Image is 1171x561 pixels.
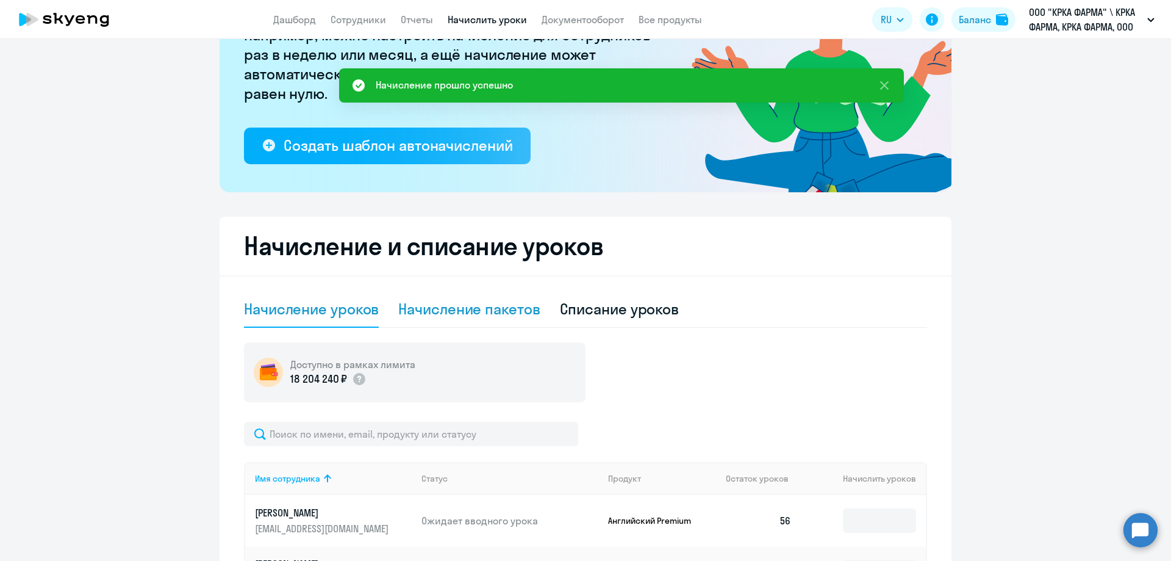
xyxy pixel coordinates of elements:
[726,473,789,484] span: Остаток уроков
[255,473,412,484] div: Имя сотрудника
[959,12,991,27] div: Баланс
[254,358,283,387] img: wallet-circle.png
[284,136,512,155] div: Создать шаблон автоначислений
[255,473,320,484] div: Имя сотрудника
[273,13,316,26] a: Дашборд
[290,371,347,387] p: 18 204 240 ₽
[255,522,392,535] p: [EMAIL_ADDRESS][DOMAIN_NAME]
[716,495,801,546] td: 56
[872,7,912,32] button: RU
[244,128,531,164] button: Создать шаблон автоначислений
[421,473,598,484] div: Статус
[255,506,412,535] a: [PERSON_NAME][EMAIL_ADDRESS][DOMAIN_NAME]
[608,515,700,526] p: Английский Premium
[421,514,598,527] p: Ожидает вводного урока
[1029,5,1142,34] p: ООО "КРКА ФАРМА" \ КРКА ФАРМА, КРКА ФАРМА, ООО
[421,473,448,484] div: Статус
[801,462,926,495] th: Начислить уроков
[996,13,1008,26] img: balance
[401,13,433,26] a: Отчеты
[639,13,702,26] a: Все продукты
[726,473,801,484] div: Остаток уроков
[1023,5,1161,34] button: ООО "КРКА ФАРМА" \ КРКА ФАРМА, КРКА ФАРМА, ООО
[398,299,540,319] div: Начисление пакетов
[542,13,624,26] a: Документооборот
[244,231,927,261] h2: Начисление и списание уроков
[608,473,717,484] div: Продукт
[244,299,379,319] div: Начисление уроков
[290,358,415,371] h5: Доступно в рамках лимита
[255,506,392,519] p: [PERSON_NAME]
[376,78,513,92] div: Начисление прошло успешно
[244,422,578,446] input: Поиск по имени, email, продукту или статусу
[951,7,1015,32] button: Балансbalance
[244,5,659,103] p: [PERSON_NAME] больше не придётся начислять вручную. Например, можно настроить начисление для сотр...
[560,299,679,319] div: Списание уроков
[881,12,892,27] span: RU
[448,13,527,26] a: Начислить уроки
[608,473,641,484] div: Продукт
[331,13,386,26] a: Сотрудники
